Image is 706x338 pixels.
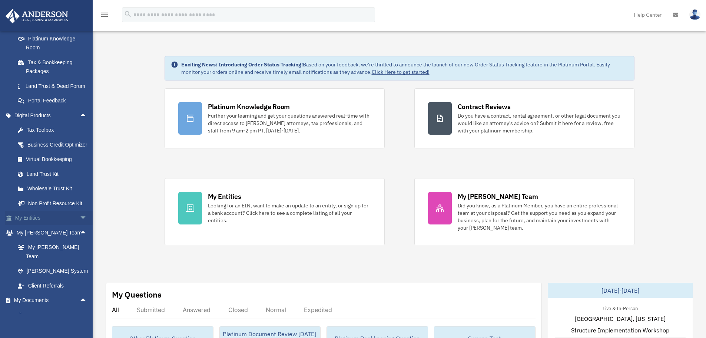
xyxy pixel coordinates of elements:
div: Virtual Bookkeeping [26,155,89,164]
a: Platinum Knowledge Room Further your learning and get your questions answered real-time with dire... [165,88,385,148]
a: Tax Toolbox [10,123,98,138]
span: arrow_drop_down [80,211,95,226]
a: [PERSON_NAME] System [10,264,98,279]
a: Tax & Bookkeeping Packages [10,55,98,79]
div: Submitted [137,306,165,314]
div: [DATE]-[DATE] [548,283,693,298]
div: Wholesale Trust Kit [26,184,89,193]
a: Client Referrals [10,278,98,293]
i: search [124,10,132,18]
div: Business Credit Optimizer [26,140,89,150]
a: Business Credit Optimizer [10,137,98,152]
a: Contract Reviews Do you have a contract, rental agreement, or other legal document you would like... [414,88,634,148]
strong: Exciting News: Introducing Order Status Tracking! [181,61,303,68]
div: Further your learning and get your questions answered real-time with direct access to [PERSON_NAM... [208,112,371,134]
a: Wholesale Trust Kit [10,181,98,196]
span: arrow_drop_up [80,293,95,308]
span: arrow_drop_up [80,108,95,123]
span: arrow_drop_up [80,225,95,240]
div: Do you have a contract, rental agreement, or other legal document you would like an attorney's ad... [458,112,621,134]
div: Contract Reviews [458,102,511,111]
span: [GEOGRAPHIC_DATA], [US_STATE] [575,314,666,323]
a: Land Trust Kit [10,167,98,181]
a: Non Profit Resource Kit [10,196,98,211]
a: My Entitiesarrow_drop_down [5,211,98,226]
div: Closed [228,306,248,314]
div: Normal [266,306,286,314]
div: Answered [183,306,211,314]
div: Looking for an EIN, want to make an update to an entity, or sign up for a bank account? Click her... [208,202,371,224]
span: Structure Implementation Workshop [571,326,669,335]
img: User Pic [689,9,700,20]
a: My Entities Looking for an EIN, want to make an update to an entity, or sign up for a bank accoun... [165,178,385,245]
div: Based on your feedback, we're thrilled to announce the launch of our new Order Status Tracking fe... [181,61,628,76]
img: Anderson Advisors Platinum Portal [3,9,70,23]
a: Virtual Bookkeeping [10,152,98,167]
a: menu [100,13,109,19]
div: Live & In-Person [597,304,644,312]
div: Non Profit Resource Kit [26,199,89,208]
a: Land Trust & Deed Forum [10,79,98,93]
div: My [PERSON_NAME] Team [458,192,538,201]
div: Tax Toolbox [26,125,89,135]
a: Portal Feedback [10,93,98,108]
a: My [PERSON_NAME] Team [10,240,98,264]
i: menu [100,10,109,19]
a: My [PERSON_NAME] Teamarrow_drop_up [5,225,98,240]
div: All [112,306,119,314]
a: Digital Productsarrow_drop_up [5,108,98,123]
div: Platinum Knowledge Room [208,102,290,111]
div: My Questions [112,289,162,300]
div: Land Trust Kit [26,170,89,179]
a: My [PERSON_NAME] Team Did you know, as a Platinum Member, you have an entire professional team at... [414,178,634,245]
div: My Entities [208,192,241,201]
a: My Documentsarrow_drop_up [5,293,98,308]
a: Platinum Knowledge Room [10,31,98,55]
a: Click Here to get started! [372,69,430,75]
a: Box [10,308,98,322]
div: Did you know, as a Platinum Member, you have an entire professional team at your disposal? Get th... [458,202,621,232]
div: Expedited [304,306,332,314]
